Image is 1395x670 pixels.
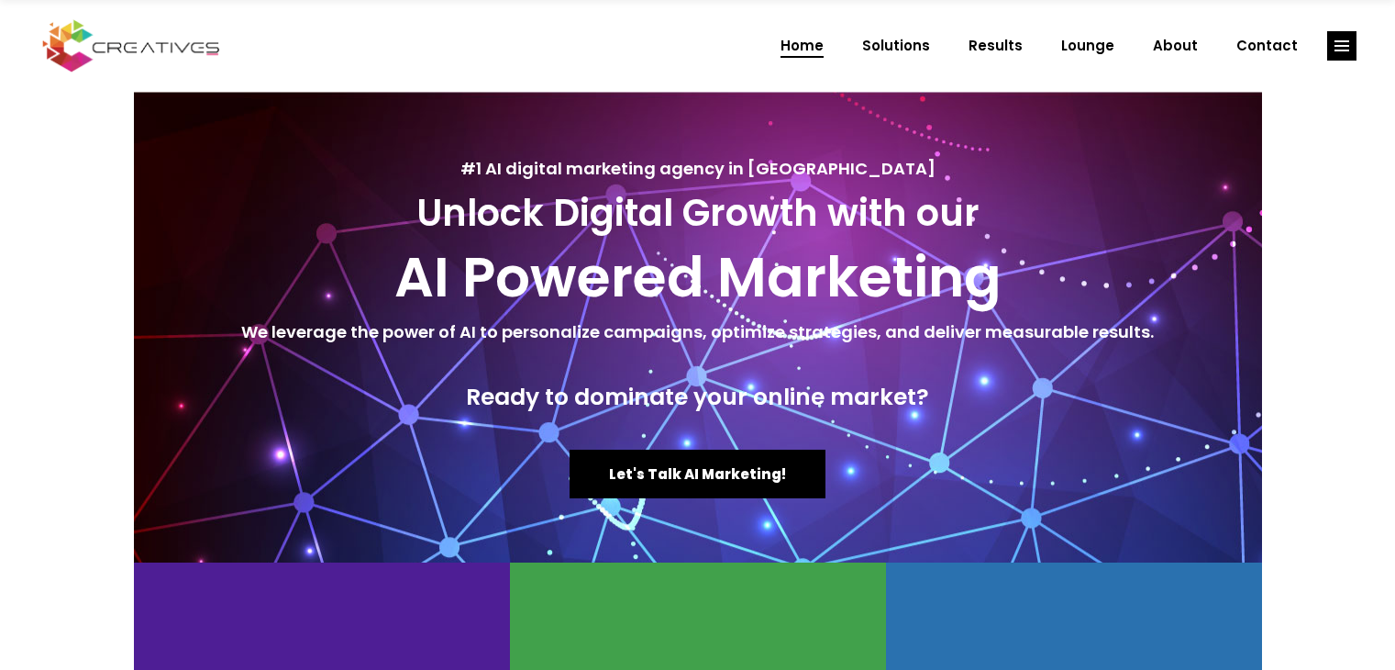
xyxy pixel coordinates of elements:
[1042,22,1134,70] a: Lounge
[843,22,949,70] a: Solutions
[1217,22,1317,70] a: Contact
[1236,22,1298,70] span: Contact
[152,244,1244,310] h2: AI Powered Marketing
[1061,22,1114,70] span: Lounge
[152,384,1244,411] h4: Ready to dominate your online market?
[761,22,843,70] a: Home
[949,22,1042,70] a: Results
[862,22,930,70] span: Solutions
[609,464,786,484] span: Let's Talk AI Marketing!
[1134,22,1217,70] a: About
[152,156,1244,182] h5: #1 AI digital marketing agency in [GEOGRAPHIC_DATA]
[969,22,1023,70] span: Results
[1327,31,1356,61] a: link
[152,191,1244,235] h3: Unlock Digital Growth with our
[570,450,825,498] a: Let's Talk AI Marketing!
[39,17,224,74] img: Creatives
[1153,22,1198,70] span: About
[781,22,824,70] span: Home
[152,319,1244,345] h5: We leverage the power of AI to personalize campaigns, optimize strategies, and deliver measurable...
